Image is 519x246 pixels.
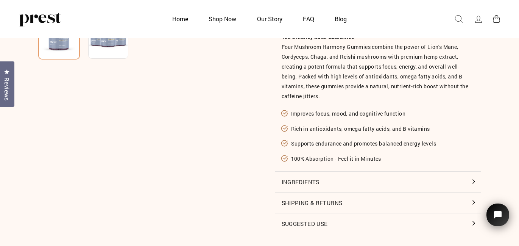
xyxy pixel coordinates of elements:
[275,193,481,213] button: Shipping & Returns
[275,172,481,192] button: Ingredients
[248,11,292,26] a: Our Story
[163,11,198,26] a: Home
[282,32,474,101] p: Four Mushroom Harmony Gummies combine the power of Lion's Mane, Cordyceps, Chaga, and Reishi mush...
[291,137,474,150] li: Supports endurance and promotes balanced energy levels
[163,11,357,26] ul: Primary
[88,19,128,59] img: Four Mushroom Harmony
[275,213,481,234] button: Suggested Use
[325,11,356,26] a: Blog
[291,122,474,136] li: Rich in antioxidants, omega fatty acids, and B vitamins
[2,77,12,101] span: Reviews
[293,11,324,26] a: FAQ
[477,193,519,246] iframe: Tidio Chat
[291,152,474,166] li: 100% Absorption - Feel it in Minutes
[199,11,246,26] a: Shop Now
[291,107,474,121] li: Improves focus, mood, and cognitive function
[38,18,80,60] img: Four Mushroom Harmony
[19,11,61,27] img: PREST ORGANICS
